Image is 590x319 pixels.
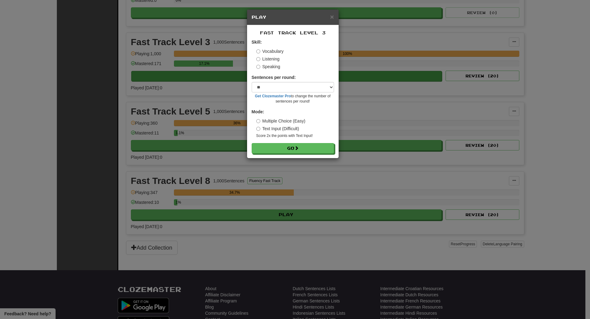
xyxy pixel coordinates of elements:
input: Multiple Choice (Easy) [256,119,260,123]
input: Text Input (Difficult) [256,127,260,131]
label: Vocabulary [256,48,284,54]
input: Listening [256,57,260,61]
button: Close [330,14,334,20]
button: Go [252,143,334,154]
a: Get Clozemaster Pro [255,94,291,98]
label: Text Input (Difficult) [256,126,299,132]
small: to change the number of sentences per round! [252,94,334,104]
input: Vocabulary [256,49,260,53]
label: Multiple Choice (Easy) [256,118,305,124]
span: × [330,13,334,20]
span: Fast Track Level 3 [260,30,326,35]
label: Speaking [256,64,280,70]
label: Listening [256,56,280,62]
strong: Skill: [252,40,262,45]
label: Sentences per round: [252,74,296,80]
h5: Play [252,14,334,20]
input: Speaking [256,65,260,69]
small: Score 2x the points with Text Input ! [256,133,334,138]
strong: Mode: [252,109,264,114]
